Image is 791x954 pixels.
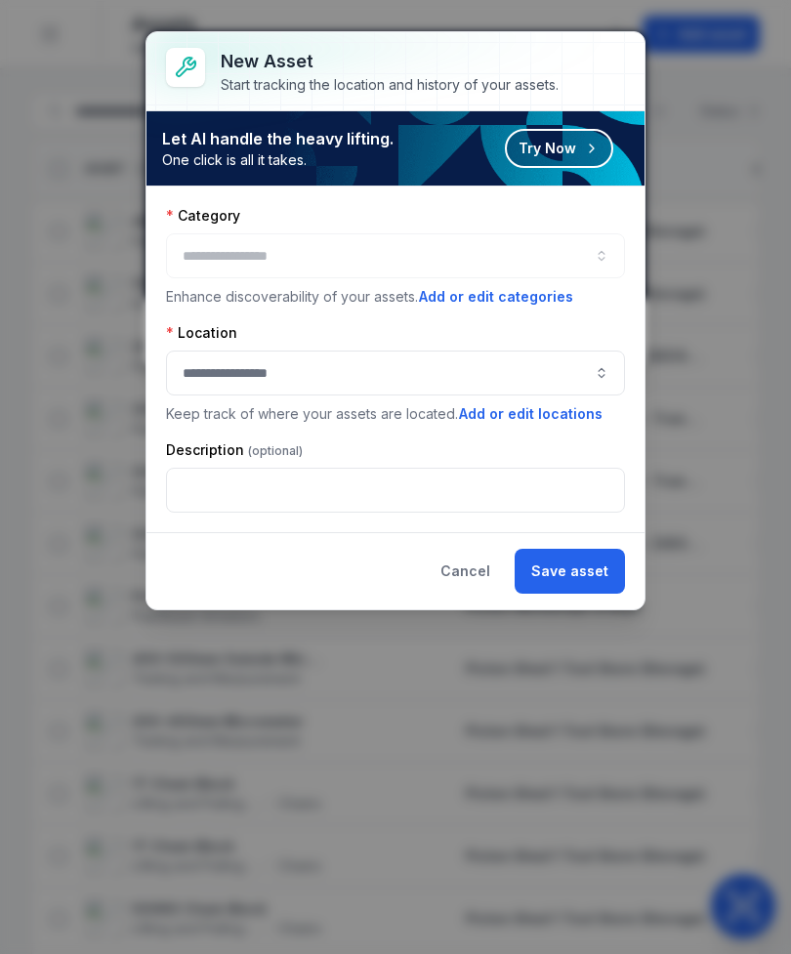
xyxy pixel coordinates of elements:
[505,129,613,168] button: Try Now
[166,440,303,460] label: Description
[162,150,394,170] span: One click is all it takes.
[166,403,625,425] p: Keep track of where your assets are located.
[166,286,625,308] p: Enhance discoverability of your assets.
[166,206,240,226] label: Category
[221,75,559,95] div: Start tracking the location and history of your assets.
[458,403,604,425] button: Add or edit locations
[221,48,559,75] h3: New asset
[166,323,237,343] label: Location
[424,549,507,594] button: Cancel
[418,286,574,308] button: Add or edit categories
[162,127,394,150] strong: Let AI handle the heavy lifting.
[515,549,625,594] button: Save asset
